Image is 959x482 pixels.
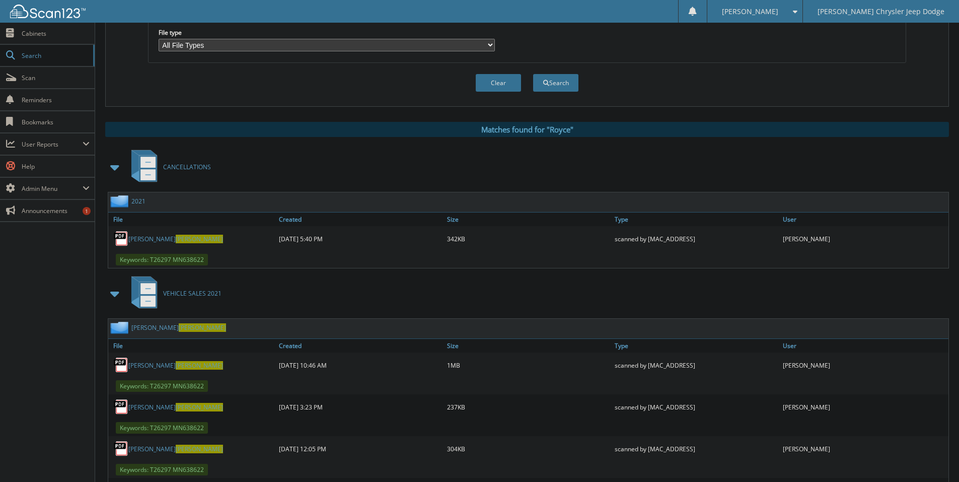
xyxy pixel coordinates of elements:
[780,229,948,249] div: [PERSON_NAME]
[128,235,223,243] a: [PERSON_NAME][PERSON_NAME]
[108,213,276,226] a: File
[22,206,90,215] span: Announcements
[445,439,613,459] div: 304KB
[110,321,131,334] img: folder2.png
[163,289,222,298] span: VEHICLE SALES 2021
[612,397,780,417] div: scanned by [MAC_ADDRESS]
[445,339,613,353] a: Size
[22,140,83,149] span: User Reports
[22,184,83,193] span: Admin Menu
[176,361,223,370] span: [PERSON_NAME]
[533,74,578,92] button: Search
[612,439,780,459] div: scanned by [MAC_ADDRESS]
[113,441,128,456] img: PDF.png
[125,147,211,187] a: CANCELLATIONS
[116,380,208,392] span: Keywords: T26297 MN638622
[176,445,223,453] span: [PERSON_NAME]
[83,207,91,215] div: 1
[125,273,222,313] a: VEHICLE SALES 2021
[612,229,780,249] div: scanned by [MAC_ADDRESS]
[22,118,90,126] span: Bookmarks
[22,74,90,82] span: Scan
[445,355,613,375] div: 1MB
[22,162,90,171] span: Help
[22,96,90,104] span: Reminders
[131,197,145,205] a: 2021
[113,358,128,373] img: PDF.png
[128,403,223,411] a: [PERSON_NAME][PERSON_NAME]
[445,213,613,226] a: Size
[116,422,208,434] span: Keywords: T26297 MN638622
[612,213,780,226] a: Type
[276,229,445,249] div: [DATE] 5:40 PM
[276,213,445,226] a: Created
[105,122,949,137] div: Matches found for "Royce"
[276,397,445,417] div: [DATE] 3:23 PM
[722,9,778,15] span: [PERSON_NAME]
[116,254,208,265] span: Keywords: T26297 MN638622
[276,355,445,375] div: [DATE] 10:46 AM
[113,231,128,246] img: PDF.png
[176,235,223,243] span: [PERSON_NAME]
[110,195,131,208] img: folder2.png
[113,399,128,415] img: PDF.png
[612,339,780,353] a: Type
[163,163,211,171] span: CANCELLATIONS
[108,339,276,353] a: File
[131,323,226,332] a: [PERSON_NAME][PERSON_NAME]
[176,403,223,411] span: [PERSON_NAME]
[10,5,86,18] img: scan123-logo-white.svg
[128,361,223,370] a: [PERSON_NAME][PERSON_NAME]
[445,397,613,417] div: 237KB
[780,355,948,375] div: [PERSON_NAME]
[116,464,208,475] span: Keywords: T26297 MN638622
[780,397,948,417] div: [PERSON_NAME]
[179,323,226,332] span: [PERSON_NAME]
[476,74,521,92] button: Clear
[22,29,90,38] span: Cabinets
[276,439,445,459] div: [DATE] 12:05 PM
[445,229,613,249] div: 342KB
[612,355,780,375] div: scanned by [MAC_ADDRESS]
[276,339,445,353] a: Created
[22,51,88,60] span: Search
[159,28,495,37] label: File type
[128,445,223,453] a: [PERSON_NAME][PERSON_NAME]
[780,439,948,459] div: [PERSON_NAME]
[818,9,944,15] span: [PERSON_NAME] Chrysler Jeep Dodge
[780,213,948,226] a: User
[780,339,948,353] a: User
